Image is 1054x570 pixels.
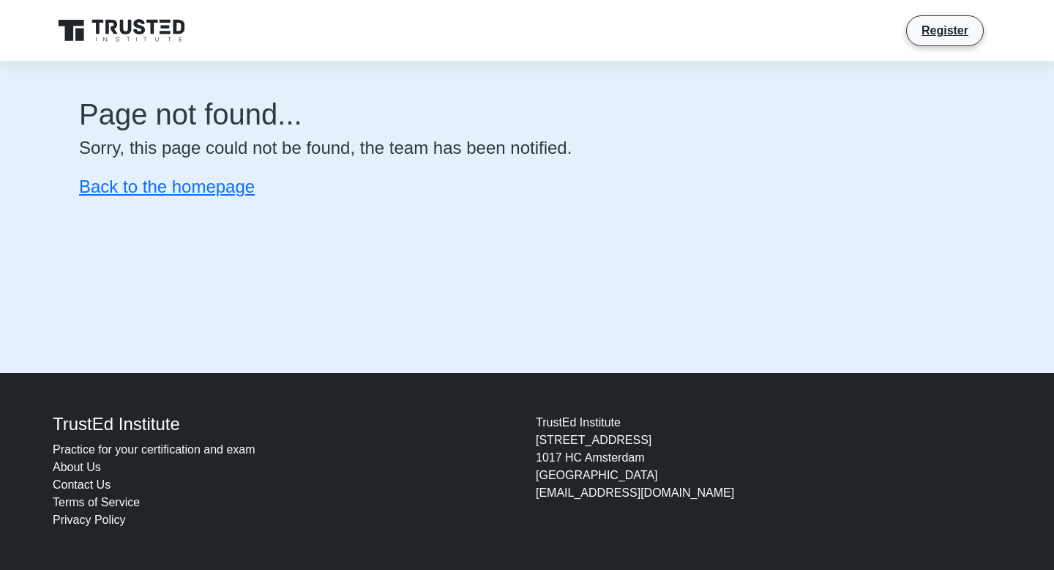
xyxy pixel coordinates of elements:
div: TrustEd Institute [STREET_ADDRESS] 1017 HC Amsterdam [GEOGRAPHIC_DATA] [EMAIL_ADDRESS][DOMAIN_NAME] [527,414,1010,529]
h1: Page not found... [79,97,975,132]
h4: TrustEd Institute [53,414,518,435]
h4: Sorry, this page could not be found, the team has been notified. [79,138,975,159]
a: Privacy Policy [53,514,126,526]
a: Back to the homepage [79,177,255,196]
a: About Us [53,461,101,473]
a: Terms of Service [53,496,140,508]
a: Register [913,21,977,40]
a: Practice for your certification and exam [53,443,255,456]
a: Contact Us [53,478,111,491]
